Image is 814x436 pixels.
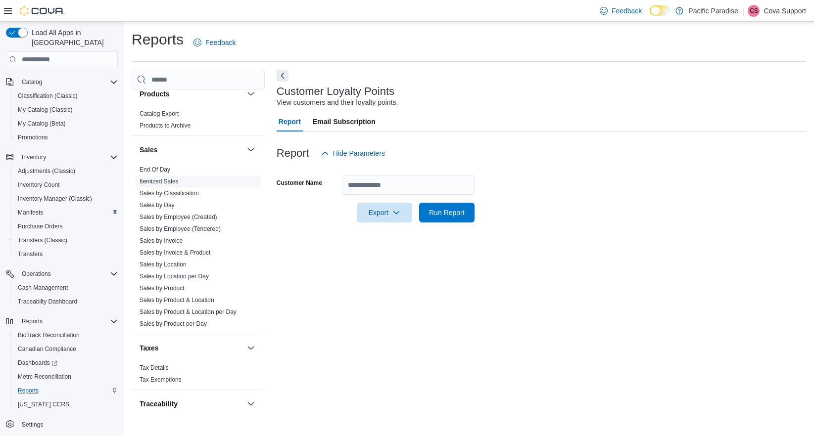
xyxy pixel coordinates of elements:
span: Export [363,203,406,222]
a: Tax Exemptions [140,376,182,383]
button: Traceability [245,398,257,410]
button: Sales [245,144,257,156]
button: Traceabilty Dashboard [10,295,122,308]
span: My Catalog (Classic) [14,104,118,116]
div: Taxes [132,362,265,390]
a: Promotions [14,131,52,143]
div: View customers and their loyalty points. [277,97,398,108]
span: Email Subscription [313,112,376,131]
span: CS [750,5,758,17]
a: Sales by Employee (Created) [140,214,217,220]
a: Sales by Product & Location per Day [140,308,237,315]
a: Sales by Invoice [140,237,183,244]
span: Sales by Location [140,261,187,268]
span: Purchase Orders [14,220,118,232]
a: Sales by Invoice & Product [140,249,210,256]
span: Promotions [18,133,48,141]
span: Reports [22,317,43,325]
span: Traceabilty Dashboard [18,298,77,305]
p: | [742,5,744,17]
a: Tax Details [140,364,169,371]
a: My Catalog (Beta) [14,118,70,130]
button: Inventory [18,151,50,163]
a: Feedback [190,33,239,52]
span: Dashboards [18,359,57,367]
span: Sales by Product per Day [140,320,207,328]
a: Adjustments (Classic) [14,165,79,177]
button: Purchase Orders [10,219,122,233]
a: Dashboards [14,357,61,369]
button: Products [140,89,243,99]
span: Sales by Invoice [140,237,183,245]
h3: Customer Loyalty Points [277,86,394,97]
a: Products to Archive [140,122,191,129]
div: Cova Support [748,5,760,17]
span: Manifests [14,207,118,218]
span: Transfers [18,250,43,258]
button: Hide Parameters [317,143,389,163]
button: Settings [2,417,122,432]
span: Sales by Location per Day [140,272,209,280]
button: Inventory [2,150,122,164]
span: Canadian Compliance [18,345,76,353]
span: Settings [18,418,118,431]
span: Inventory Manager (Classic) [18,195,92,203]
button: Inventory Count [10,178,122,192]
a: Metrc Reconciliation [14,371,75,383]
span: Operations [18,268,118,280]
a: Reports [14,385,43,396]
span: Catalog [18,76,118,88]
span: Reports [14,385,118,396]
span: Tax Exemptions [140,376,182,384]
button: Taxes [140,343,243,353]
a: Dashboards [10,356,122,370]
span: Sales by Classification [140,189,199,197]
h1: Reports [132,30,184,49]
a: [US_STATE] CCRS [14,398,73,410]
button: Run Report [419,203,475,222]
span: Tax Details [140,364,169,372]
a: Canadian Compliance [14,343,80,355]
button: Taxes [245,342,257,354]
span: Metrc Reconciliation [18,373,71,381]
a: Transfers (Classic) [14,234,71,246]
a: Manifests [14,207,47,218]
span: Canadian Compliance [14,343,118,355]
a: Itemized Sales [140,178,179,185]
button: Transfers (Classic) [10,233,122,247]
a: Sales by Location per Day [140,273,209,280]
a: Sales by Product [140,285,185,292]
span: Hide Parameters [333,148,385,158]
span: Inventory Manager (Classic) [14,193,118,205]
button: Adjustments (Classic) [10,164,122,178]
label: Customer Name [277,179,322,187]
a: BioTrack Reconciliation [14,329,84,341]
span: Load All Apps in [GEOGRAPHIC_DATA] [28,28,118,47]
span: Sales by Product & Location [140,296,214,304]
span: Classification (Classic) [18,92,78,100]
span: Manifests [18,209,43,217]
span: Cash Management [14,282,118,294]
button: Promotions [10,131,122,144]
div: Sales [132,164,265,334]
h3: Traceability [140,399,178,409]
span: BioTrack Reconciliation [14,329,118,341]
span: Sales by Day [140,201,175,209]
span: Cash Management [18,284,68,292]
span: Promotions [14,131,118,143]
span: Inventory [18,151,118,163]
a: Sales by Day [140,202,175,209]
span: Dashboards [14,357,118,369]
span: Sales by Employee (Tendered) [140,225,221,233]
span: Catalog [22,78,42,86]
a: End Of Day [140,166,170,173]
span: Reports [18,387,39,394]
div: Products [132,108,265,135]
button: My Catalog (Beta) [10,117,122,131]
span: End Of Day [140,166,170,174]
span: Sales by Employee (Created) [140,213,217,221]
button: Reports [18,315,47,327]
button: Operations [2,267,122,281]
span: Adjustments (Classic) [18,167,75,175]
